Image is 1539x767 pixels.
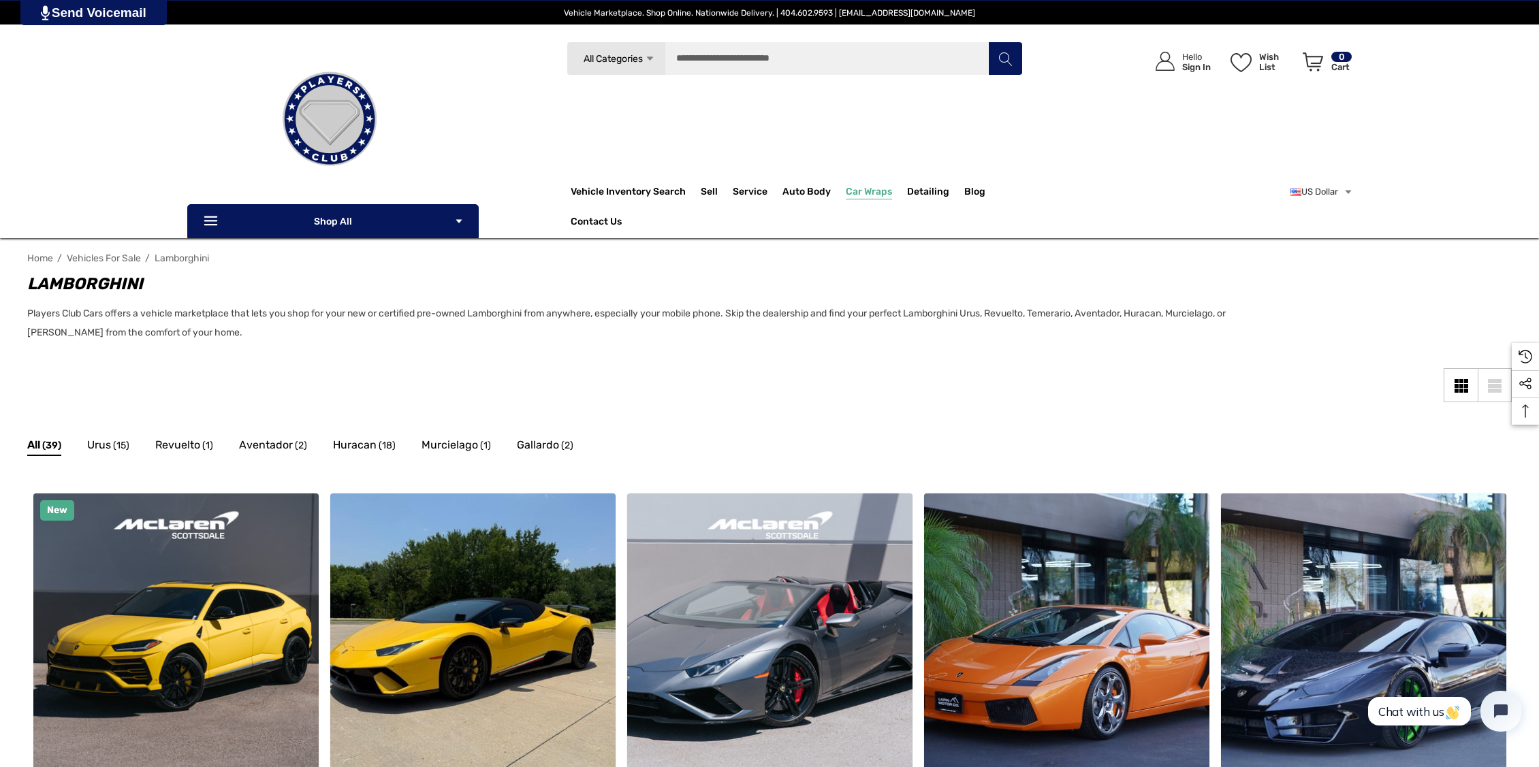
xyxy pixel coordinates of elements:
svg: Icon Arrow Down [645,54,655,64]
p: Cart [1331,62,1352,72]
svg: Top [1512,404,1539,418]
span: (18) [379,437,396,455]
button: Search [988,42,1022,76]
nav: Breadcrumb [27,246,1512,270]
a: Detailing [907,178,964,206]
a: Vehicles For Sale [67,252,141,264]
span: Car Wraps [846,186,892,201]
p: Sign In [1182,62,1211,72]
a: Button Go To Sub Category Urus [87,436,129,458]
a: Sell [701,178,733,206]
span: Revuelto [155,436,200,454]
span: Service [733,186,767,201]
span: (1) [202,437,213,455]
svg: Icon User Account [1156,52,1175,71]
span: All [27,436,40,454]
a: Wish List Wish List [1224,38,1297,85]
a: Home [27,252,53,264]
span: (39) [42,437,61,455]
a: Button Go To Sub Category Huracan [333,436,396,458]
a: Cart with 0 items [1297,38,1353,91]
span: Auto Body [782,186,831,201]
p: Players Club Cars offers a vehicle marketplace that lets you shop for your new or certified pre-o... [27,304,1287,342]
a: Button Go To Sub Category Gallardo [517,436,573,458]
img: PjwhLS0gR2VuZXJhdG9yOiBHcmF2aXQuaW8gLS0+PHN2ZyB4bWxucz0iaHR0cDovL3d3dy53My5vcmcvMjAwMC9zdmciIHhtb... [41,5,50,20]
span: Detailing [907,186,949,201]
span: (2) [295,437,307,455]
svg: Icon Arrow Down [454,216,464,226]
iframe: Tidio Chat [1353,679,1533,743]
a: Vehicle Inventory Search [571,186,686,201]
p: 0 [1331,52,1352,62]
h1: Lamborghini [27,272,1287,296]
svg: Social Media [1519,377,1532,391]
p: Hello [1182,52,1211,62]
a: List View [1478,368,1512,402]
a: Car Wraps [846,178,907,206]
svg: Recently Viewed [1519,350,1532,363]
p: Shop All [187,204,479,238]
img: Players Club | Cars For Sale [261,51,398,187]
a: Button Go To Sub Category Revuelto [155,436,213,458]
a: Contact Us [571,216,622,231]
span: Vehicle Marketplace. Shop Online. Nationwide Delivery. | 404.602.9593 | [EMAIL_ADDRESS][DOMAIN_NAME] [564,8,975,18]
span: All Categories [583,53,642,65]
a: USD [1290,178,1353,206]
span: (15) [113,437,129,455]
span: Urus [87,436,111,454]
svg: Wish List [1231,53,1252,72]
svg: Review Your Cart [1303,52,1323,71]
span: (1) [480,437,491,455]
a: Button Go To Sub Category Murcielago [422,436,491,458]
span: Sell [701,186,718,201]
a: All Categories Icon Arrow Down Icon Arrow Up [567,42,665,76]
a: Service [733,178,782,206]
span: New [47,504,67,516]
svg: Icon Line [202,214,223,229]
a: Grid View [1444,368,1478,402]
p: Wish List [1259,52,1295,72]
span: Gallardo [517,436,559,454]
a: Lamborghini [155,252,209,264]
span: Aventador [239,436,293,454]
span: (2) [561,437,573,455]
a: Blog [964,186,985,201]
a: Auto Body [782,178,846,206]
span: Murcielago [422,436,478,454]
span: Huracan [333,436,377,454]
a: Sign in [1140,38,1218,85]
a: Button Go To Sub Category Aventador [239,436,307,458]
